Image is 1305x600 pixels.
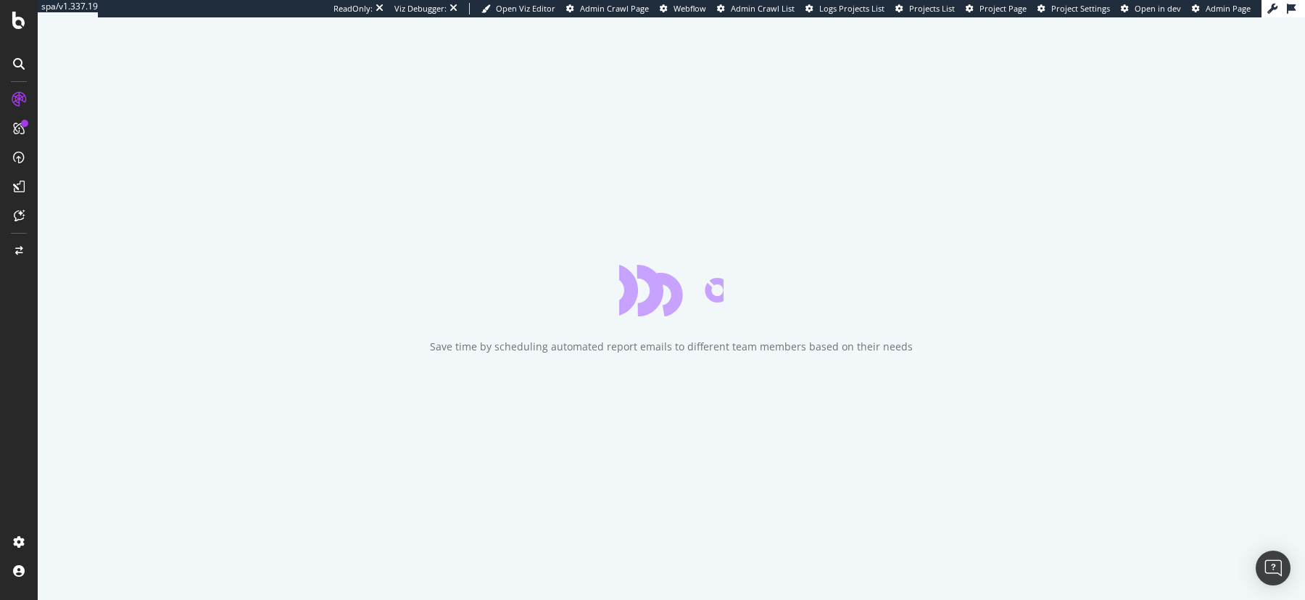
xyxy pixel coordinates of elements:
[1192,3,1251,15] a: Admin Page
[394,3,447,15] div: Viz Debugger:
[895,3,955,15] a: Projects List
[481,3,555,15] a: Open Viz Editor
[717,3,795,15] a: Admin Crawl List
[1135,3,1181,14] span: Open in dev
[1121,3,1181,15] a: Open in dev
[819,3,884,14] span: Logs Projects List
[430,340,913,354] div: Save time by scheduling automated report emails to different team members based on their needs
[566,3,649,15] a: Admin Crawl Page
[1256,551,1290,585] div: Open Intercom Messenger
[909,3,955,14] span: Projects List
[731,3,795,14] span: Admin Crawl List
[580,3,649,14] span: Admin Crawl Page
[805,3,884,15] a: Logs Projects List
[660,3,706,15] a: Webflow
[333,3,373,15] div: ReadOnly:
[496,3,555,14] span: Open Viz Editor
[1037,3,1110,15] a: Project Settings
[979,3,1027,14] span: Project Page
[1206,3,1251,14] span: Admin Page
[674,3,706,14] span: Webflow
[1051,3,1110,14] span: Project Settings
[966,3,1027,15] a: Project Page
[619,264,724,316] div: animation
